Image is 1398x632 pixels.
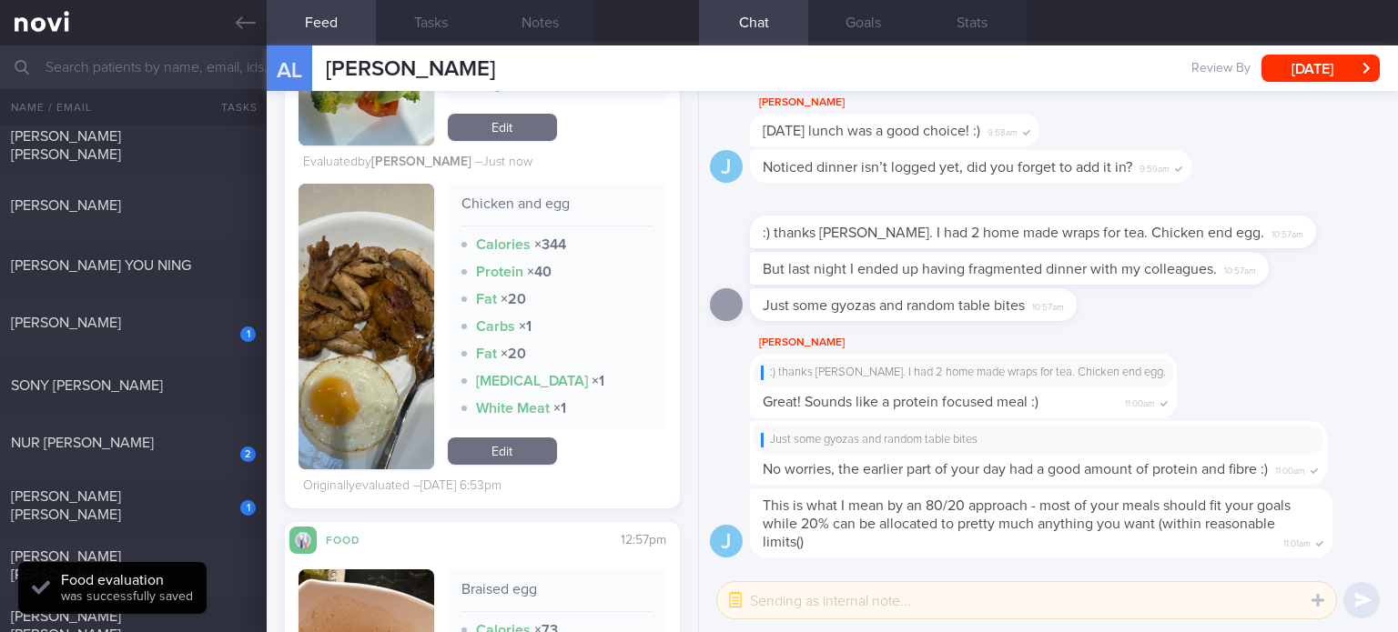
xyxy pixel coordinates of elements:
span: :) thanks [PERSON_NAME]. I had 2 home made wraps for tea. Chicken end egg. [763,226,1264,240]
strong: Vegetable [476,77,542,92]
span: 11:00am [1125,393,1155,410]
span: 11:00am [1275,460,1305,477]
span: Noticed dinner isn’t logged yet, did you forget to add it in? [763,160,1132,175]
span: 12:57pm [621,534,666,547]
div: Braised egg [461,580,653,612]
div: Food [317,531,390,547]
strong: [MEDICAL_DATA] [476,374,588,388]
img: Chicken and egg [299,184,433,469]
span: [PERSON_NAME] [11,316,121,330]
strong: × 1 [553,401,566,416]
div: Evaluated by – Just now [303,155,532,171]
strong: × 1 [592,374,604,388]
button: [DATE] [1261,55,1380,82]
div: J [710,150,743,184]
span: SONY [PERSON_NAME] [11,378,163,393]
div: 1 [240,326,256,342]
strong: Carbs [476,319,515,334]
strong: × 20 [501,346,526,361]
strong: × 344 [534,237,566,252]
span: 9:59am [1140,158,1170,176]
span: was successfully saved [61,590,193,603]
div: :) thanks [PERSON_NAME]. I had 2 home made wraps for tea. Chicken end egg. [761,366,1166,380]
span: [PERSON_NAME] [PERSON_NAME] [11,129,121,162]
span: Just some gyozas and random table bites [763,298,1025,313]
span: No worries, the earlier part of your day had a good amount of protein and fibre :) [763,462,1268,477]
div: [PERSON_NAME] [750,92,1094,114]
strong: Fat [476,346,497,361]
span: [PERSON_NAME] [PERSON_NAME] [11,549,121,582]
a: Edit [448,437,557,465]
span: This is what I mean by an 80/20 approach - most of your meals should fit your goals while 20% can... [763,498,1291,549]
strong: × 40 [527,265,552,279]
strong: Calories [476,237,531,252]
span: 11:01am [1283,533,1311,550]
div: Originally evaluated – [DATE] 6:53pm [303,478,501,495]
strong: White Meat [476,401,550,416]
div: [PERSON_NAME] [750,332,1231,354]
span: 10:57am [1032,296,1064,314]
span: 10:57am [1271,224,1303,241]
strong: [PERSON_NAME] [371,155,471,168]
button: Tasks [194,89,267,125]
div: 2 [240,446,256,462]
span: 9:58am [988,122,1018,139]
strong: × 2 [546,77,562,92]
span: 10:57am [1224,260,1256,277]
strong: × 20 [501,292,526,306]
a: Edit [448,114,557,141]
strong: × 1 [519,319,532,334]
span: [PERSON_NAME] [326,58,495,80]
span: [PERSON_NAME] [11,198,121,213]
span: [PERSON_NAME] [PERSON_NAME] [11,489,121,522]
div: J [710,525,743,558]
strong: Fat [476,292,497,306]
strong: Protein [476,265,523,279]
div: 1 [240,500,256,516]
span: NUR [PERSON_NAME] [11,436,154,450]
div: AL [256,35,324,105]
span: But last night I ended up having fragmented dinner with my colleagues. [763,262,1217,276]
span: [DATE] lunch was a good choice! :) [763,124,980,138]
div: Food evaluation [61,571,193,589]
span: Review By [1191,61,1251,77]
span: Great! Sounds like a protein focused meal :) [763,395,1038,409]
div: Just some gyozas and random table bites [761,433,1316,447]
div: Chicken and egg [461,195,653,226]
span: [PERSON_NAME] YOU NING [11,258,191,273]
